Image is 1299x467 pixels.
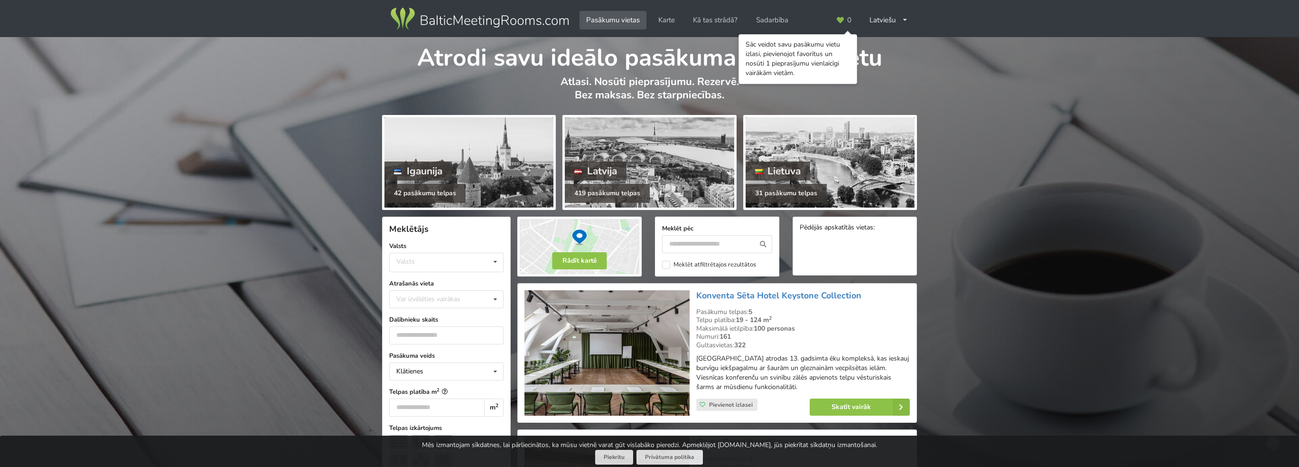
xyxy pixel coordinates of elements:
[734,341,746,350] strong: 322
[847,17,851,24] span: 0
[389,241,504,251] label: Valsts
[709,401,753,409] span: Pievienot izlasei
[652,11,682,29] a: Karte
[662,224,772,233] label: Meklēt pēc
[743,115,917,210] a: Lietuva 31 pasākumu telpas
[382,75,917,112] p: Atlasi. Nosūti pieprasījumu. Rezervē. Bez maksas. Bez starpniecības.
[389,423,504,433] label: Telpas izkārtojums
[579,11,646,29] a: Pasākumu vietas
[389,223,429,235] span: Meklētājs
[696,290,861,301] a: Konventa Sēta Hotel Keystone Collection
[394,294,482,305] div: Var izvēlēties vairākas
[389,351,504,361] label: Pasākuma veids
[696,324,910,333] div: Maksimālā ietilpība:
[696,354,910,392] p: [GEOGRAPHIC_DATA] atrodas 13. gadsimta ēku kompleksā, kas ieskauj burvīgu iekšpagalmu ar šaurām u...
[696,333,910,341] div: Numuri:
[686,11,744,29] a: Kā tas strādā?
[736,315,772,324] strong: 19 - 124 m
[517,217,642,276] img: Rādīt kartē
[389,315,504,324] label: Dalībnieku skaits
[389,6,570,32] img: Baltic Meeting Rooms
[746,184,827,203] div: 31 pasākumu telpas
[746,162,811,181] div: Lietuva
[696,316,910,324] div: Telpu platība:
[748,307,752,316] strong: 5
[552,252,607,269] button: Rādīt kartē
[389,435,408,449] img: Teātris
[437,387,439,393] sup: 2
[562,115,736,210] a: Latvija 419 pasākumu telpas
[565,184,650,203] div: 419 pasākumu telpas
[411,435,430,449] img: U-Veids
[800,224,910,233] div: Pēdējās apskatītās vietas:
[696,341,910,350] div: Gultasvietas:
[384,184,466,203] div: 42 pasākumu telpas
[696,308,910,316] div: Pasākumu telpas:
[636,450,703,465] a: Privātuma politika
[863,11,915,29] div: Latviešu
[746,40,850,78] div: Sāc veidot savu pasākumu vietu izlasi, pievienojot favorītus un nosūti 1 pieprasījumu vienlaicīgi...
[495,402,498,409] sup: 2
[389,279,504,288] label: Atrašanās vieta
[396,368,423,375] div: Klātienes
[524,290,689,416] img: Viesnīca | Vecrīga | Konventa Sēta Hotel Keystone Collection
[384,162,452,181] div: Igaunija
[720,332,731,341] strong: 161
[810,399,910,416] a: Skatīt vairāk
[389,387,504,397] label: Telpas platība m
[396,257,415,266] div: Valsts
[434,435,453,449] img: Sapulce
[749,11,795,29] a: Sadarbība
[382,115,556,210] a: Igaunija 42 pasākumu telpas
[754,324,795,333] strong: 100 personas
[769,315,772,322] sup: 2
[595,450,633,465] button: Piekrītu
[484,399,504,417] div: m
[565,162,626,181] div: Latvija
[662,261,756,269] label: Meklēt atfiltrētajos rezultātos
[382,37,917,73] h1: Atrodi savu ideālo pasākuma norises vietu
